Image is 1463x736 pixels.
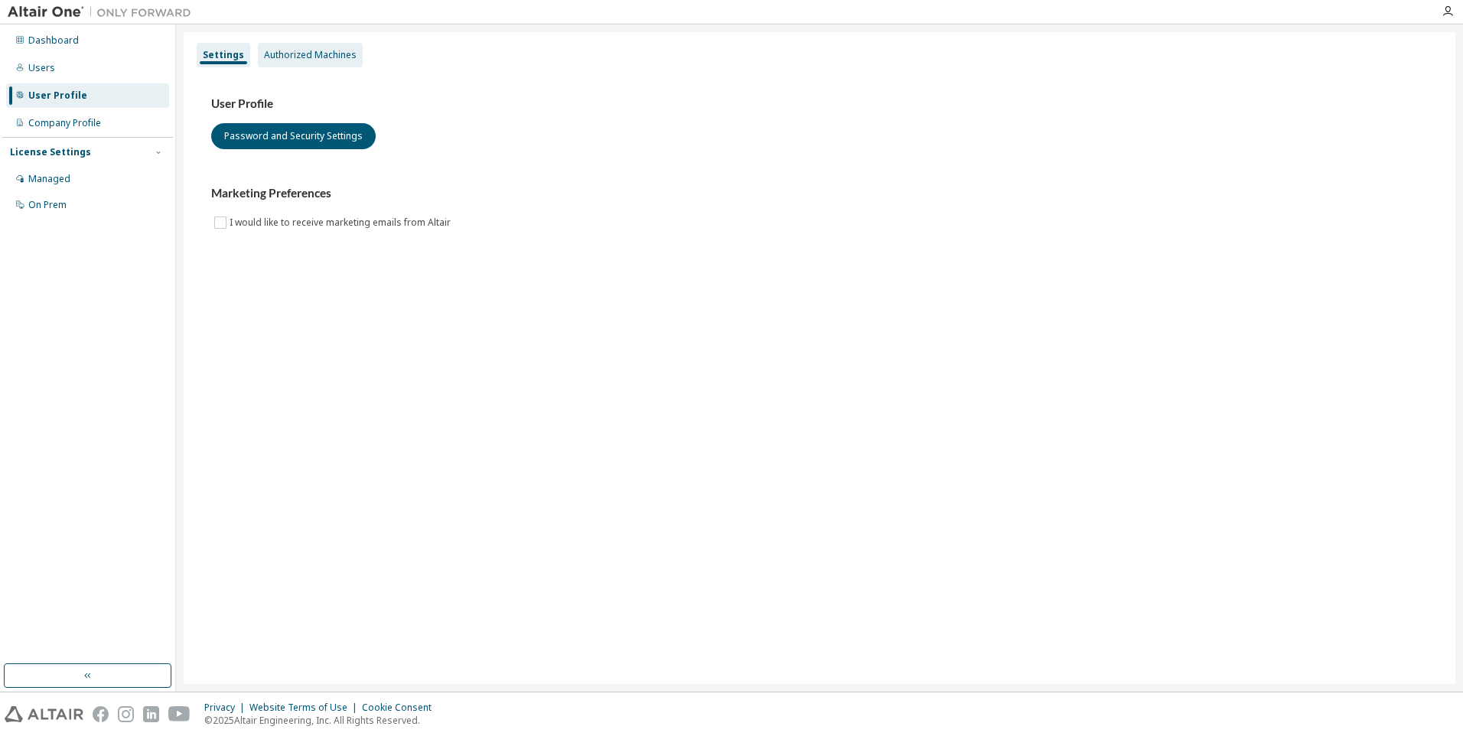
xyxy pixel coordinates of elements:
div: Authorized Machines [264,49,357,61]
button: Password and Security Settings [211,123,376,149]
div: On Prem [28,199,67,211]
div: Users [28,62,55,74]
div: User Profile [28,90,87,102]
div: Cookie Consent [362,702,441,714]
p: © 2025 Altair Engineering, Inc. All Rights Reserved. [204,714,441,727]
img: altair_logo.svg [5,706,83,722]
img: youtube.svg [168,706,191,722]
div: Company Profile [28,117,101,129]
img: instagram.svg [118,706,134,722]
h3: Marketing Preferences [211,186,1428,201]
div: Settings [203,49,244,61]
label: I would like to receive marketing emails from Altair [230,213,454,232]
img: facebook.svg [93,706,109,722]
div: Website Terms of Use [249,702,362,714]
div: Privacy [204,702,249,714]
div: Managed [28,173,70,185]
img: Altair One [8,5,199,20]
h3: User Profile [211,96,1428,112]
img: linkedin.svg [143,706,159,722]
div: Dashboard [28,34,79,47]
div: License Settings [10,146,91,158]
